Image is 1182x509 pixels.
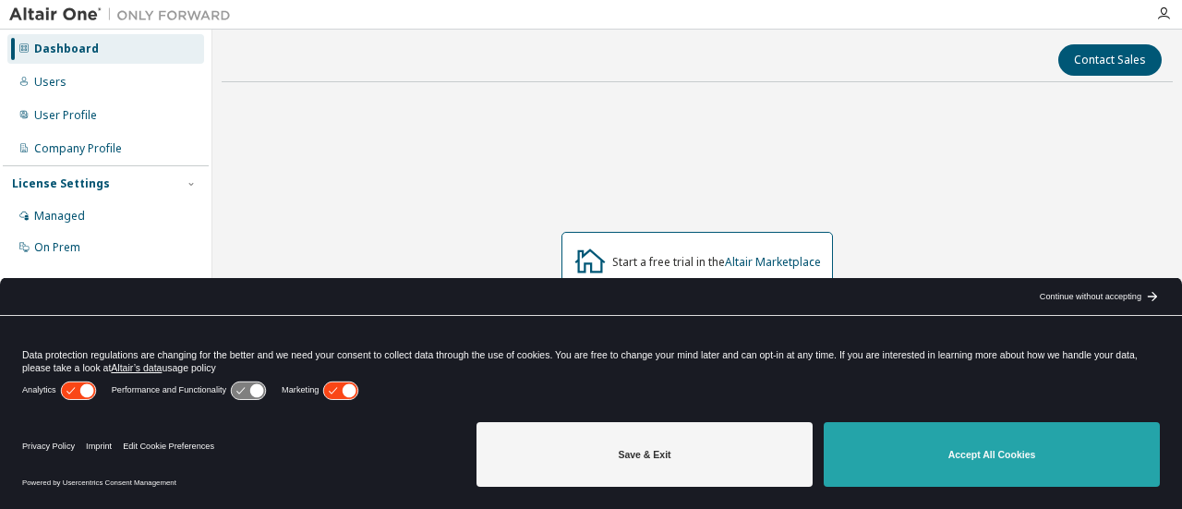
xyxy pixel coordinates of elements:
div: Managed [34,209,85,224]
div: On Prem [34,240,80,255]
button: Contact Sales [1058,44,1162,76]
div: Dashboard [34,42,99,56]
a: Altair Marketplace [725,254,821,270]
div: Start a free trial in the [612,255,821,270]
div: License Settings [12,176,110,191]
div: User Profile [34,108,97,123]
div: Company Profile [34,141,122,156]
img: Altair One [9,6,240,24]
div: Users [34,75,66,90]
